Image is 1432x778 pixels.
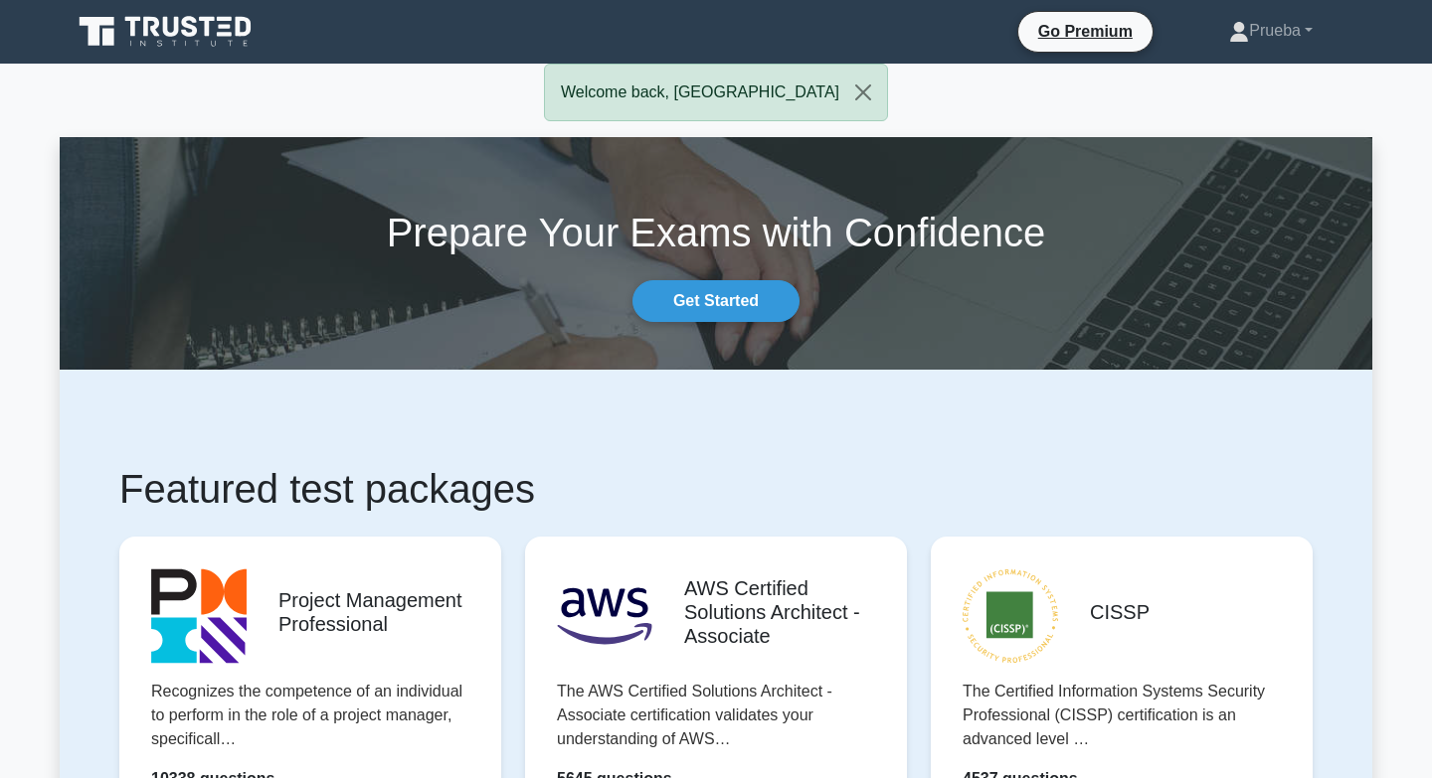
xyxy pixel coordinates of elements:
[1026,19,1145,44] a: Go Premium
[60,209,1372,256] h1: Prepare Your Exams with Confidence
[1181,11,1360,51] a: Prueba
[839,65,887,120] button: Close
[119,465,1313,513] h1: Featured test packages
[544,64,888,121] div: Welcome back, [GEOGRAPHIC_DATA]
[632,280,800,322] a: Get Started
